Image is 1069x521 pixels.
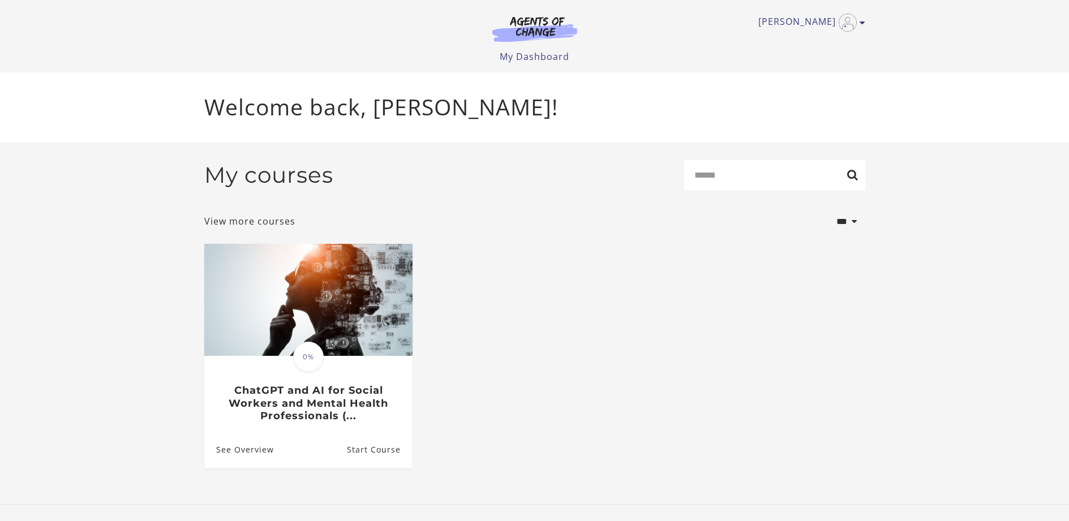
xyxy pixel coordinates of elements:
img: Agents of Change Logo [480,16,589,42]
a: ChatGPT and AI for Social Workers and Mental Health Professionals (...: See Overview [204,431,274,468]
p: Welcome back, [PERSON_NAME]! [204,91,865,124]
span: 0% [293,342,324,372]
h3: ChatGPT and AI for Social Workers and Mental Health Professionals (... [216,384,400,423]
a: View more courses [204,214,295,228]
h2: My courses [204,162,333,188]
a: ChatGPT and AI for Social Workers and Mental Health Professionals (...: Resume Course [346,431,412,468]
a: My Dashboard [500,50,569,63]
a: Toggle menu [758,14,860,32]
